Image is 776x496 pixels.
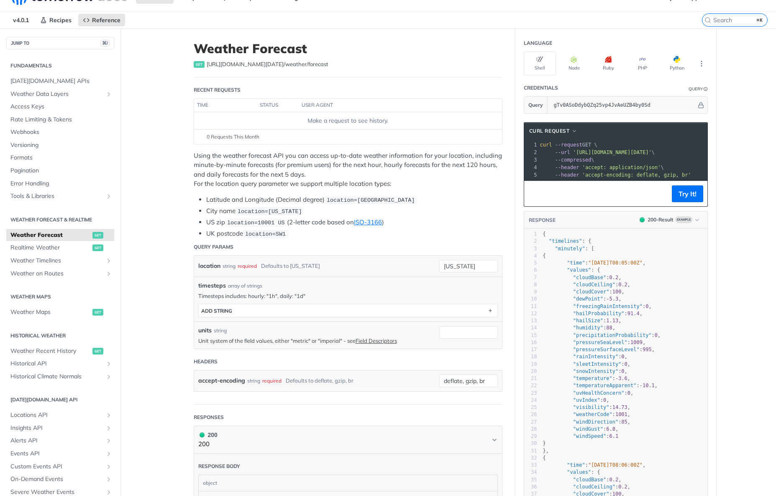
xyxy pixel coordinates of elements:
span: "windSpeed" [573,433,606,439]
span: "cloudBase" [573,275,606,280]
span: get [92,232,103,239]
div: 19 [524,361,537,368]
span: Formats [10,154,112,162]
span: : , [543,390,634,396]
span: Historical Climate Normals [10,373,103,381]
span: : { [543,267,600,273]
span: "[DATE]T08:06:00Z" [588,462,643,468]
span: : , [543,462,646,468]
span: 'accept-encoding: deflate, gzip, br' [582,172,691,178]
a: Locations APIShow subpages for Locations API [6,409,114,421]
a: Reference [78,14,125,26]
span: - [640,383,643,388]
span: : , [543,419,631,425]
div: 6 [524,267,537,274]
span: Weather Recent History [10,347,90,355]
div: 34 [524,469,537,476]
span: 0 [621,368,624,374]
span: : [543,433,619,439]
span: Weather Data Layers [10,90,103,98]
li: US zip (2-letter code based on ) [206,218,502,227]
span: "cloudCover" [573,289,610,295]
span: 1009 [630,339,643,345]
span: 1.13 [606,318,618,324]
button: Show subpages for Insights API [105,425,112,432]
div: 200 [198,430,218,439]
span: Webhooks [10,128,112,136]
span: 100 [612,289,622,295]
a: Custom Events APIShow subpages for Custom Events API [6,460,114,473]
button: Hide [697,101,705,109]
span: }, [543,448,549,454]
label: location [198,260,220,272]
span: "pressureSeaLevel" [573,339,627,345]
div: 11 [524,303,537,310]
span: get [92,309,103,316]
button: More Languages [695,57,708,70]
span: 85 [621,419,627,425]
span: cURL Request [529,127,570,135]
div: Responses [194,414,224,421]
a: Access Keys [6,100,114,113]
span: 10.1 [643,383,655,388]
div: 24 [524,397,537,404]
div: Credentials [524,84,558,92]
span: "sleetIntensity" [573,361,622,367]
span: : , [543,318,622,324]
div: 1 [524,231,537,238]
button: cURL Request [526,127,581,135]
span: : , [543,275,622,280]
h1: Weather Forecast [194,41,502,56]
span: : { [543,238,592,244]
span: : , [543,347,655,352]
span: 200 [200,432,205,437]
span: 0 [621,354,624,360]
div: 21 [524,375,537,382]
span: : , [543,325,616,331]
div: 31 [524,447,537,455]
span: "time" [567,462,585,468]
span: "visibility" [573,404,610,410]
span: 6.8 [606,426,615,432]
label: units [198,326,212,335]
span: 0 [603,397,606,403]
th: user agent [299,99,485,112]
span: get [92,348,103,355]
span: : , [543,375,631,381]
span: Example [675,216,692,223]
span: Realtime Weather [10,244,90,252]
div: 27 [524,419,537,426]
span: location=SW1 [245,231,286,237]
span: "precipitationProbability" [573,332,652,338]
span: get [194,61,205,68]
p: Unit system of the field values, either "metric" or "imperial" - see [198,337,435,344]
button: Python [661,51,693,75]
span: 6.1 [609,433,618,439]
span: \ [540,164,664,170]
div: 28 [524,426,537,433]
a: Webhooks [6,126,114,139]
span: 1001 [615,411,627,417]
div: 5 [524,260,537,267]
span: : , [543,354,627,360]
div: Recent Requests [194,86,241,94]
div: required [238,260,257,272]
div: array of strings [228,282,262,290]
span: Query [528,101,543,109]
a: Rate Limiting & Tokens [6,113,114,126]
span: location=[GEOGRAPHIC_DATA] [327,197,415,203]
span: 91.4 [627,311,640,316]
span: \ [540,149,655,155]
kbd: ⌘K [755,16,765,24]
span: 88 [606,325,612,331]
span: 5.3 [609,296,618,302]
span: : , [543,289,625,295]
a: On-Demand EventsShow subpages for On-Demand Events [6,473,114,486]
span: "[DATE]T08:05:00Z" [588,260,643,266]
span: "dewPoint" [573,296,603,302]
a: Error Handling [6,177,114,190]
button: Show subpages for Custom Events API [105,463,112,470]
a: Versioning [6,139,114,152]
span: 0 [625,361,627,367]
div: 7 [524,274,537,281]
